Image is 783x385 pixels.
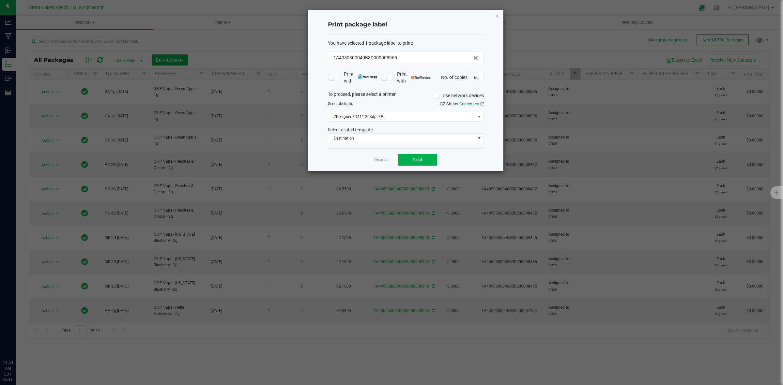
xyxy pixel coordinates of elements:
[398,154,437,166] button: Print
[323,91,489,101] div: To proceed, please select a printer.
[358,74,377,79] img: mark_magic_cybra.png
[411,76,431,79] img: bartender.png
[328,40,412,46] span: You have selected 1 package label to print
[337,101,350,106] span: label(s)
[440,101,484,106] span: QZ Status:
[397,71,431,84] span: Print with
[459,101,479,106] span: Connected
[434,92,484,99] label: Use network devices
[328,40,484,47] div: :
[328,112,475,121] span: ZDesigner ZD411-203dpi ZPL
[413,157,422,162] span: Print
[344,71,377,84] span: Print with
[333,54,397,61] span: 1A4050300040B8D000008965
[328,101,354,106] span: Send to:
[7,333,26,352] iframe: Resource center
[328,21,484,29] h4: Print package label
[328,134,475,143] span: Destination
[374,157,388,163] a: Dismiss
[441,74,468,80] span: No. of copies
[323,126,489,133] div: Select a label template.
